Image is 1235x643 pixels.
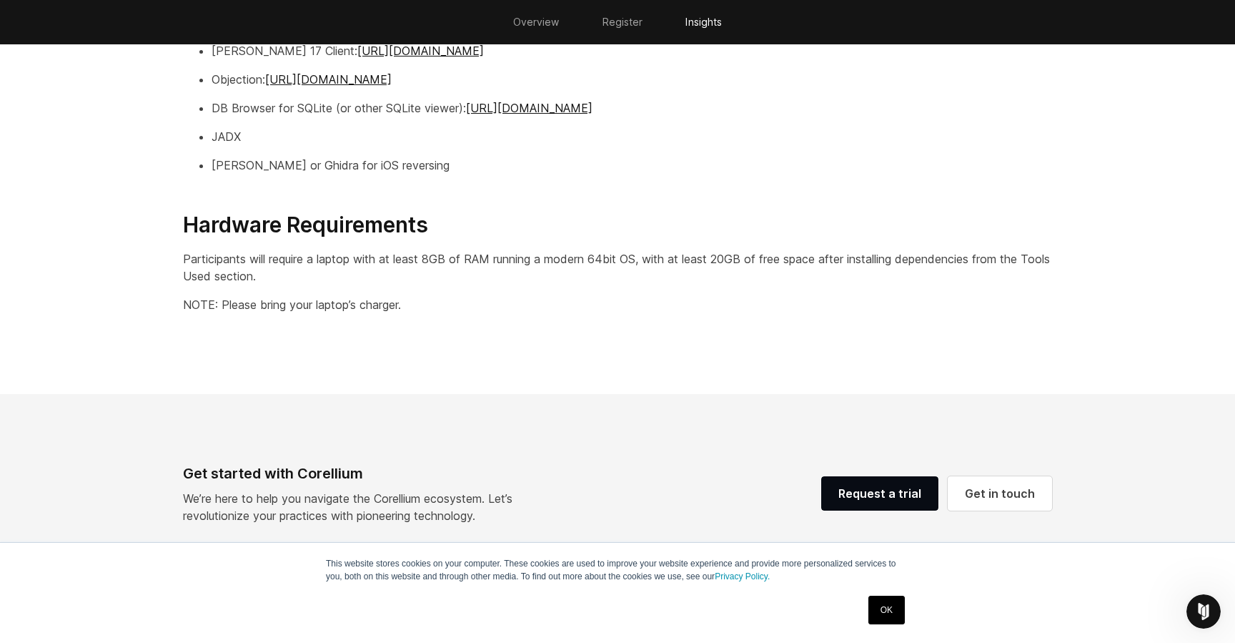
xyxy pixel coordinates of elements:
[212,71,1052,88] p: Objection:
[183,463,549,484] div: Get started with Corellium
[357,44,484,58] a: [URL][DOMAIN_NAME]
[466,101,592,115] a: [URL][DOMAIN_NAME]
[265,72,392,87] a: [URL][DOMAIN_NAME]
[183,185,1052,239] h3: Hardware Requirements
[212,157,1052,174] p: [PERSON_NAME] or Ghidra for iOS reversing
[212,42,1052,59] p: [PERSON_NAME] 17 Client:
[1186,594,1221,629] iframe: Intercom live chat
[212,128,1052,145] p: JADX
[326,557,909,583] p: This website stores cookies on your computer. These cookies are used to improve your website expe...
[183,296,1052,313] p: NOTE: Please bring your laptop’s charger.
[821,476,938,511] a: Request a trial
[183,250,1052,285] p: Participants will require a laptop with at least 8GB of RAM running a modern 64bit OS, with at le...
[183,490,549,524] p: We’re here to help you navigate the Corellium ecosystem. Let’s revolutionize your practices with ...
[948,476,1052,511] a: Get in touch
[868,596,905,624] a: OK
[212,99,1052,117] p: DB Browser for SQLite (or other SQLite viewer):
[715,571,770,581] a: Privacy Policy.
